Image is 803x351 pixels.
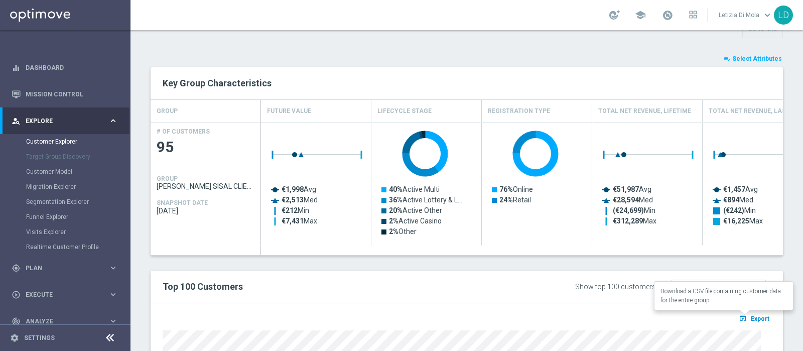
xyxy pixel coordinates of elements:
[499,196,531,204] text: Retail
[157,182,255,190] span: DIAMOND LOTTERIE SISAL CLIENTI DEM
[389,185,440,193] text: Active Multi
[723,217,749,225] tspan: €16,225
[26,138,104,146] a: Customer Explorer
[26,118,108,124] span: Explore
[12,317,21,326] i: track_changes
[613,217,656,225] text: Max
[282,185,316,193] text: Avg
[11,264,118,272] button: gps_fixed Plan keyboard_arrow_right
[723,206,744,215] tspan: (€242)
[488,102,550,120] h4: Registration Type
[26,292,108,298] span: Execute
[282,206,298,214] tspan: €212
[499,185,513,193] tspan: 76%
[12,81,118,107] div: Mission Control
[499,196,513,204] tspan: 24%
[157,199,208,206] h4: SNAPSHOT DATE
[108,116,118,126] i: keyboard_arrow_right
[762,10,773,21] span: keyboard_arrow_down
[11,291,118,299] button: play_circle_outline Execute keyboard_arrow_right
[267,102,311,120] h4: Future Value
[157,102,178,120] h4: GROUP
[723,217,763,225] text: Max
[108,263,118,273] i: keyboard_arrow_right
[737,312,771,325] button: open_in_browser Export
[12,116,21,126] i: person_search
[389,227,398,236] tspan: 2%
[26,198,104,206] a: Segmentation Explorer
[718,8,774,23] a: Letizia Di Molakeyboard_arrow_down
[774,6,793,25] div: LD
[108,290,118,299] i: keyboard_arrow_right
[10,333,19,342] i: settings
[26,318,108,324] span: Analyze
[151,123,261,246] div: Press SPACE to select this row.
[389,217,398,225] tspan: 2%
[12,264,108,273] div: Plan
[26,179,129,194] div: Migration Explorer
[11,90,118,98] button: Mission Control
[26,243,104,251] a: Realtime Customer Profile
[26,240,129,255] div: Realtime Customer Profile
[613,206,655,215] text: Min
[26,265,108,271] span: Plan
[613,185,651,193] text: Avg
[282,217,317,225] text: Max
[724,55,731,62] i: playlist_add_check
[26,194,129,209] div: Segmentation Explorer
[12,317,108,326] div: Analyze
[575,283,665,291] div: Show top 100 customers by
[723,206,756,215] text: Min
[635,10,646,21] span: school
[751,315,769,322] span: Export
[613,196,653,204] text: Med
[26,213,104,221] a: Funnel Explorer
[389,196,403,204] tspan: 36%
[12,290,21,299] i: play_circle_outline
[11,317,118,325] button: track_changes Analyze keyboard_arrow_right
[377,102,432,120] h4: Lifecycle Stage
[389,206,403,214] tspan: 20%
[12,264,21,273] i: gps_fixed
[732,55,782,62] span: Select Attributes
[723,196,753,204] text: Med
[389,196,462,204] text: Active Lottery & L…
[163,281,511,293] h2: Top 100 Customers
[389,185,403,193] tspan: 40%
[739,314,749,322] i: open_in_browser
[389,206,442,214] text: Active Other
[26,134,129,149] div: Customer Explorer
[499,185,533,193] text: Online
[613,206,644,215] tspan: (€24,699)
[723,185,745,193] tspan: €1,457
[389,227,417,236] text: Other
[723,185,758,193] text: Avg
[26,168,104,176] a: Customer Model
[613,217,643,225] tspan: €312,289
[282,196,304,204] tspan: €2,513
[157,128,210,135] h4: # OF CUSTOMERS
[26,224,129,240] div: Visits Explorer
[282,185,304,193] tspan: €1,998
[157,175,178,182] h4: GROUP
[11,64,118,72] button: equalizer Dashboard
[389,217,442,225] text: Active Casino
[163,77,771,89] h2: Key Group Characteristics
[12,116,108,126] div: Explore
[723,196,740,204] tspan: €894
[282,196,318,204] text: Med
[613,196,639,204] tspan: €28,594
[613,185,639,193] tspan: €51,987
[723,53,783,64] button: playlist_add_check Select Attributes
[24,335,55,341] a: Settings
[12,63,21,72] i: equalizer
[12,290,108,299] div: Execute
[26,149,129,164] div: Target Group Discovery
[282,217,304,225] tspan: €7,431
[26,183,104,191] a: Migration Explorer
[26,228,104,236] a: Visits Explorer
